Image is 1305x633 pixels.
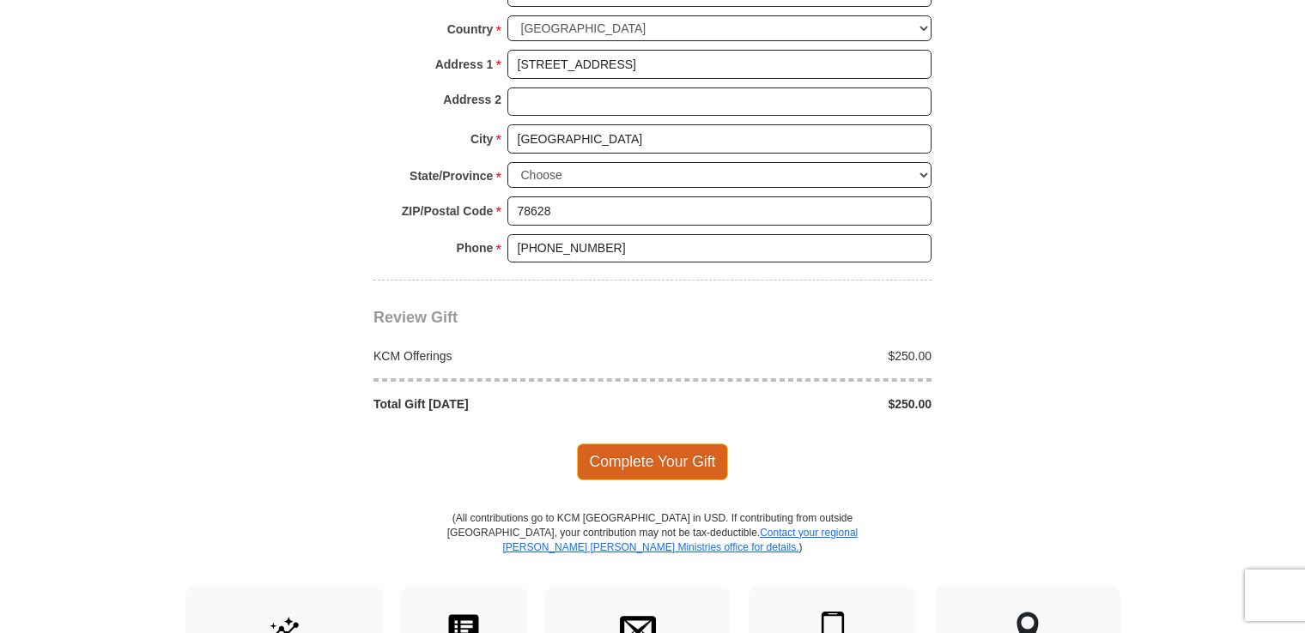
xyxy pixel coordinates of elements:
[446,511,859,586] p: (All contributions go to KCM [GEOGRAPHIC_DATA] in USD. If contributing from outside [GEOGRAPHIC_D...
[577,443,729,479] span: Complete Your Gift
[410,164,493,188] strong: State/Province
[443,87,501,112] strong: Address 2
[502,527,858,553] a: Contact your regional [PERSON_NAME] [PERSON_NAME] Ministries office for details.
[373,309,458,326] span: Review Gift
[457,236,494,260] strong: Phone
[470,127,493,151] strong: City
[447,17,494,41] strong: Country
[435,52,494,76] strong: Address 1
[652,347,941,365] div: $250.00
[365,395,653,413] div: Total Gift [DATE]
[365,347,653,365] div: KCM Offerings
[652,395,941,413] div: $250.00
[402,199,494,223] strong: ZIP/Postal Code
